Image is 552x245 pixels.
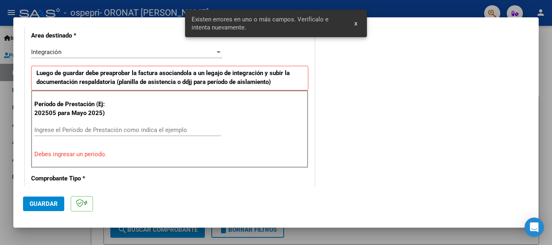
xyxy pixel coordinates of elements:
p: Area destinado * [31,31,114,40]
div: Open Intercom Messenger [525,218,544,237]
button: x [348,16,364,31]
strong: Luego de guardar debe preaprobar la factura asociandola a un legajo de integración y subir la doc... [36,69,290,86]
span: Integración [31,48,61,56]
p: Debes ingresar un período. [34,150,305,159]
button: Guardar [23,197,64,211]
span: Guardar [29,200,58,207]
p: Período de Prestación (Ej: 202505 para Mayo 2025) [34,100,116,118]
span: x [354,20,357,27]
span: Existen errores en uno o más campos. Verifícalo e intenta nuevamente. [192,15,345,31]
p: Comprobante Tipo * [31,174,114,183]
